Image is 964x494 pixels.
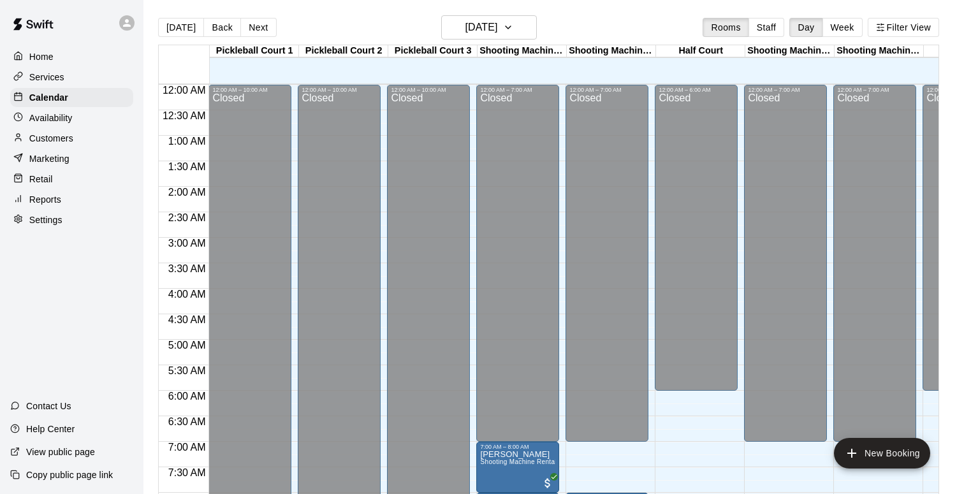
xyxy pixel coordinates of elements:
p: Customers [29,132,73,145]
a: Marketing [10,149,133,168]
div: 12:00 AM – 7:00 AM [837,87,912,93]
div: 12:00 AM – 10:00 AM [302,87,377,93]
p: Help Center [26,423,75,435]
a: Retail [10,170,133,189]
span: 2:00 AM [165,187,209,198]
button: Filter View [868,18,939,37]
span: 5:00 AM [165,340,209,351]
div: Shooting Machine 2 [567,45,656,57]
div: Closed [748,93,823,446]
p: Services [29,71,64,84]
span: 1:30 AM [165,161,209,172]
div: 12:00 AM – 7:00 AM: Closed [833,85,916,442]
span: 7:30 AM [165,467,209,478]
p: Retail [29,173,53,185]
div: 12:00 AM – 7:00 AM [480,87,555,93]
span: 2:30 AM [165,212,209,223]
p: Copy public page link [26,469,113,481]
div: 12:00 AM – 7:00 AM: Closed [476,85,559,442]
span: 4:30 AM [165,314,209,325]
a: Customers [10,129,133,148]
button: Staff [749,18,785,37]
div: 12:00 AM – 7:00 AM: Closed [744,85,827,442]
span: 5:30 AM [165,365,209,376]
a: Availability [10,108,133,127]
span: 12:00 AM [159,85,209,96]
p: Contact Us [26,400,71,412]
button: Rooms [703,18,749,37]
span: 12:30 AM [159,110,209,121]
button: Week [822,18,863,37]
div: Pickleball Court 2 [299,45,388,57]
button: Day [789,18,822,37]
button: Next [240,18,276,37]
p: Availability [29,112,73,124]
div: Closed [837,93,912,446]
a: Services [10,68,133,87]
div: Closed [659,93,734,395]
div: Shooting Machine 1 [478,45,567,57]
h6: [DATE] [465,18,497,36]
p: Settings [29,214,62,226]
a: Settings [10,210,133,229]
button: [DATE] [441,15,537,40]
button: Back [203,18,241,37]
a: Reports [10,190,133,209]
a: Calendar [10,88,133,107]
span: 6:00 AM [165,391,209,402]
div: 12:00 AM – 7:00 AM [748,87,823,93]
div: 12:00 AM – 7:00 AM: Closed [566,85,648,442]
button: add [834,438,930,469]
span: 4:00 AM [165,289,209,300]
div: 7:00 AM – 8:00 AM: Sherly Bruno [476,442,559,493]
div: Half Court [656,45,745,57]
p: Marketing [29,152,69,165]
div: Shooting Machine 4 [835,45,924,57]
span: 3:30 AM [165,263,209,274]
div: 12:00 AM – 7:00 AM [569,87,645,93]
p: View public page [26,446,95,458]
div: 12:00 AM – 6:00 AM [659,87,734,93]
span: Shooting Machine Rental [480,458,556,465]
span: All customers have paid [541,477,554,490]
div: 7:00 AM – 8:00 AM [480,444,555,450]
p: Home [29,50,54,63]
span: 1:00 AM [165,136,209,147]
p: Calendar [29,91,68,104]
div: Closed [569,93,645,446]
div: Closed [480,93,555,446]
div: 12:00 AM – 6:00 AM: Closed [655,85,738,391]
div: 12:00 AM – 10:00 AM [212,87,288,93]
span: 6:30 AM [165,416,209,427]
a: Home [10,47,133,66]
p: Reports [29,193,61,206]
span: 3:00 AM [165,238,209,249]
div: Pickleball Court 3 [388,45,478,57]
div: 12:00 AM – 10:00 AM [391,87,466,93]
div: Shooting Machine 3 [745,45,835,57]
span: 7:00 AM [165,442,209,453]
div: Pickleball Court 1 [210,45,299,57]
button: [DATE] [158,18,204,37]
